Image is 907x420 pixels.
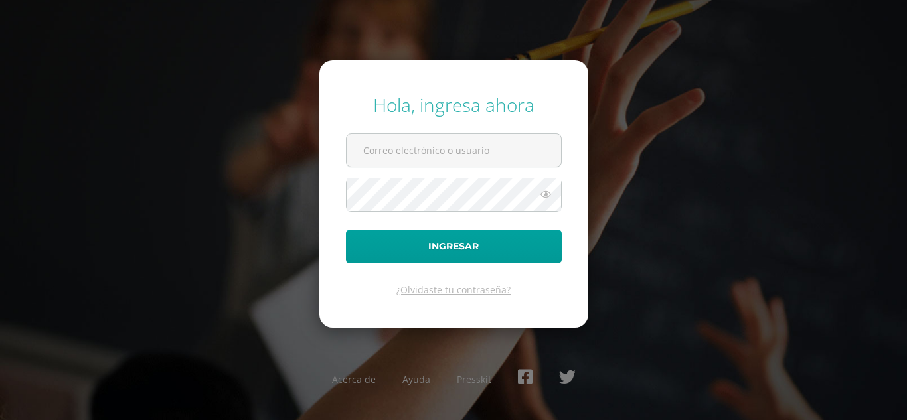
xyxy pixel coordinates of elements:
[346,92,562,117] div: Hola, ingresa ahora
[457,373,491,385] a: Presskit
[402,373,430,385] a: Ayuda
[332,373,376,385] a: Acerca de
[347,134,561,167] input: Correo electrónico o usuario
[346,230,562,263] button: Ingresar
[396,283,511,296] a: ¿Olvidaste tu contraseña?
